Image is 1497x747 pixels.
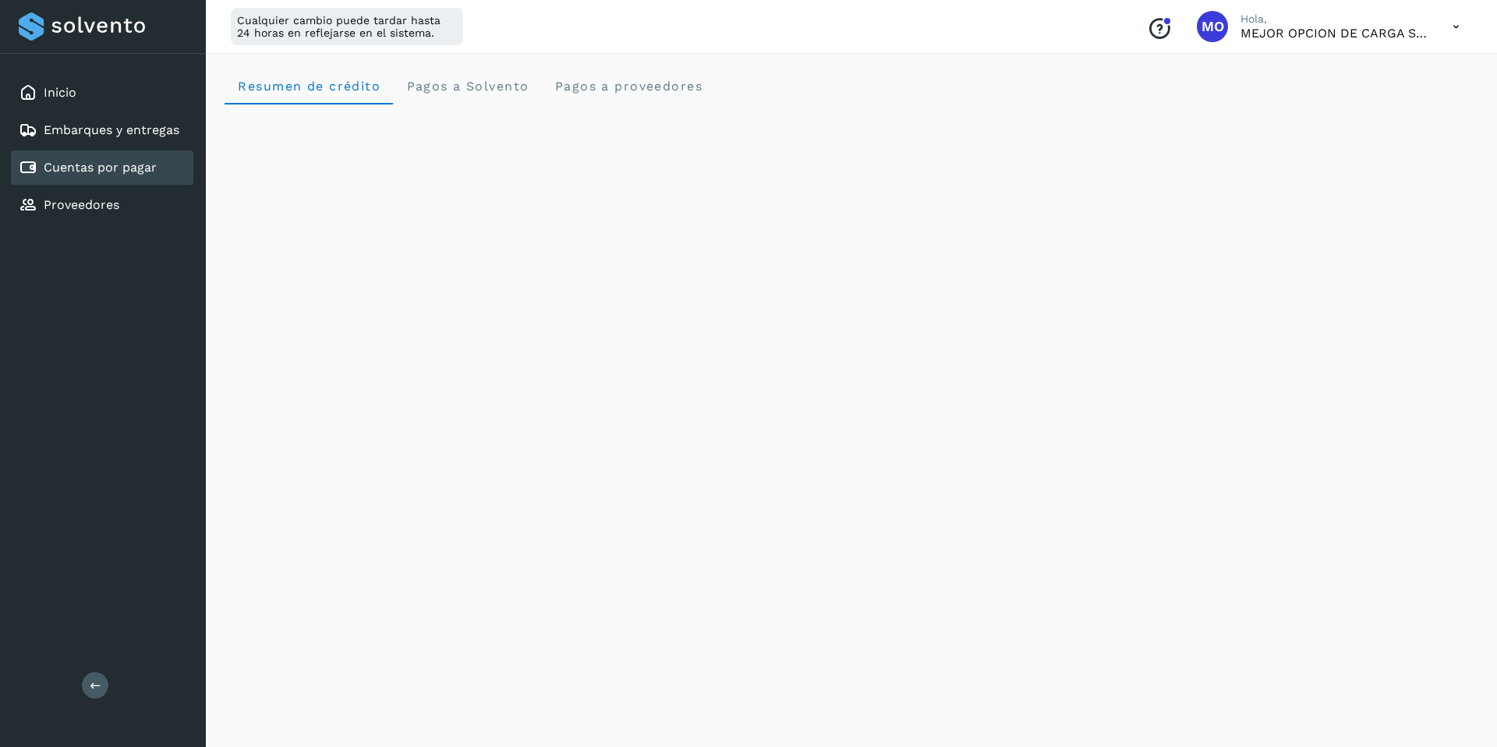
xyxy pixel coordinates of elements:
[44,160,157,175] a: Cuentas por pagar
[405,79,529,94] span: Pagos a Solvento
[231,8,463,45] div: Cualquier cambio puede tardar hasta 24 horas en reflejarse en el sistema.
[44,122,179,137] a: Embarques y entregas
[1240,26,1428,41] p: MEJOR OPCION DE CARGA S DE RL DE CV
[44,197,119,212] a: Proveedores
[11,150,193,185] div: Cuentas por pagar
[237,79,380,94] span: Resumen de crédito
[44,85,76,100] a: Inicio
[11,76,193,110] div: Inicio
[554,79,702,94] span: Pagos a proveedores
[11,188,193,222] div: Proveedores
[11,113,193,147] div: Embarques y entregas
[1240,12,1428,26] p: Hola,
